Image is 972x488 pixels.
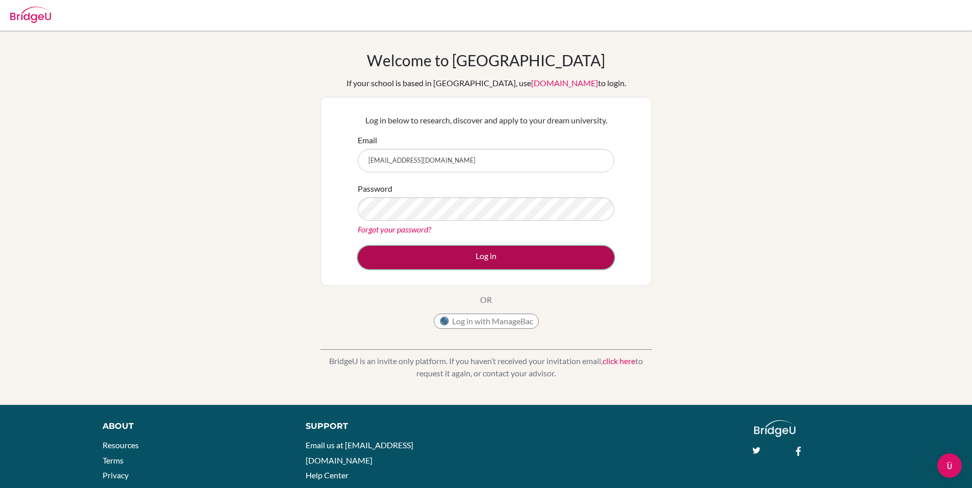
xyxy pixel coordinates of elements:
div: About [103,420,283,432]
p: OR [480,294,492,306]
button: Log in with ManageBac [434,314,539,329]
a: Email us at [EMAIL_ADDRESS][DOMAIN_NAME] [306,440,413,465]
p: Log in below to research, discover and apply to your dream university. [358,114,614,126]
h1: Welcome to [GEOGRAPHIC_DATA] [367,51,605,69]
img: Bridge-U [10,7,51,23]
label: Email [358,134,377,146]
a: Terms [103,455,123,465]
iframe: Intercom live chat [937,453,962,478]
a: Forgot your password? [358,224,431,234]
a: Resources [103,440,139,450]
label: Password [358,183,392,195]
button: Log in [358,246,614,269]
a: [DOMAIN_NAME] [531,78,598,88]
img: logo_white@2x-f4f0deed5e89b7ecb1c2cc34c3e3d731f90f0f143d5ea2071677605dd97b5244.png [754,420,795,437]
p: BridgeU is an invite only platform. If you haven’t received your invitation email, to request it ... [320,355,652,379]
a: Help Center [306,470,348,480]
a: click here [603,356,635,366]
div: Support [306,420,474,432]
a: Privacy [103,470,129,480]
div: If your school is based in [GEOGRAPHIC_DATA], use to login. [346,77,626,89]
